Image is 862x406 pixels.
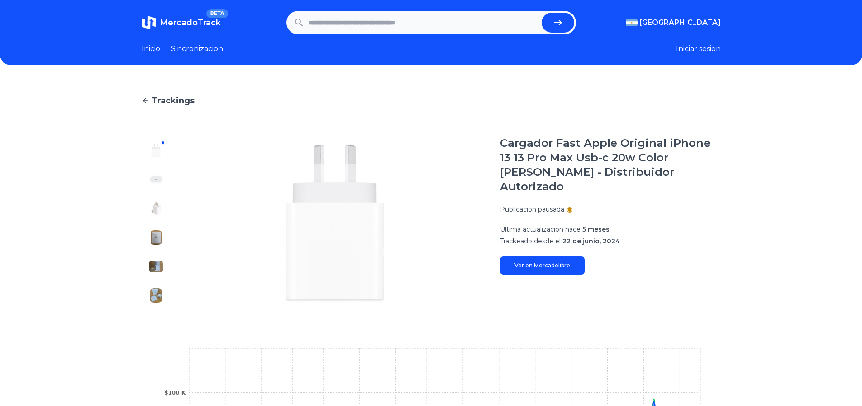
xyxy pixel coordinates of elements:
[676,43,721,54] button: Iniciar sesion
[189,136,482,310] img: Cargador Fast Apple Original iPhone 13 13 Pro Max Usb-c 20w Color Blanco - Distribuidor Autorizado
[626,19,638,26] img: Argentina
[152,94,195,107] span: Trackings
[149,143,163,158] img: Cargador Fast Apple Original iPhone 13 13 Pro Max Usb-c 20w Color Blanco - Distribuidor Autorizado
[562,237,620,245] span: 22 de junio, 2024
[160,18,221,28] span: MercadoTrack
[206,9,228,18] span: BETA
[500,237,561,245] span: Trackeado desde el
[500,256,585,275] a: Ver en Mercadolibre
[142,15,156,30] img: MercadoTrack
[582,225,610,233] span: 5 meses
[149,288,163,303] img: Cargador Fast Apple Original iPhone 13 13 Pro Max Usb-c 20w Color Blanco - Distribuidor Autorizado
[149,172,163,187] img: Cargador Fast Apple Original iPhone 13 13 Pro Max Usb-c 20w Color Blanco - Distribuidor Autorizado
[626,17,721,28] button: [GEOGRAPHIC_DATA]
[500,205,564,214] p: Publicacion pausada
[500,225,581,233] span: Ultima actualizacion hace
[149,259,163,274] img: Cargador Fast Apple Original iPhone 13 13 Pro Max Usb-c 20w Color Blanco - Distribuidor Autorizado
[149,201,163,216] img: Cargador Fast Apple Original iPhone 13 13 Pro Max Usb-c 20w Color Blanco - Distribuidor Autorizado
[164,390,186,396] tspan: $100 K
[142,15,221,30] a: MercadoTrackBETA
[142,43,160,54] a: Inicio
[171,43,223,54] a: Sincronizacion
[500,136,721,194] h1: Cargador Fast Apple Original iPhone 13 13 Pro Max Usb-c 20w Color [PERSON_NAME] - Distribuidor Au...
[639,17,721,28] span: [GEOGRAPHIC_DATA]
[149,230,163,245] img: Cargador Fast Apple Original iPhone 13 13 Pro Max Usb-c 20w Color Blanco - Distribuidor Autorizado
[142,94,721,107] a: Trackings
